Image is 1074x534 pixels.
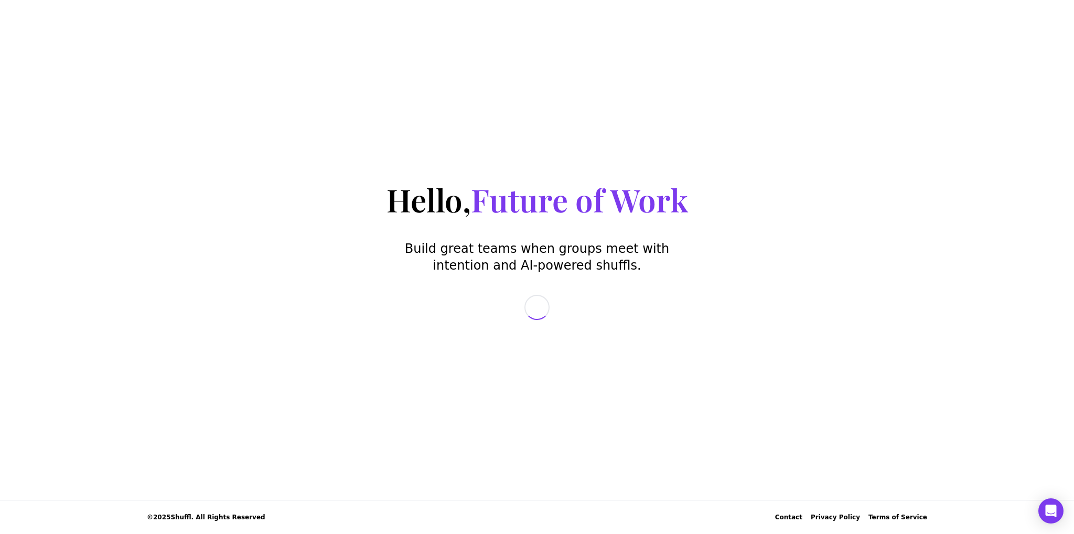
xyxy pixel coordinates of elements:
a: Privacy Policy [811,513,860,521]
span: Future of Work [471,178,688,220]
div: Open Intercom Messenger [1038,498,1064,524]
a: Terms of Service [868,513,927,521]
p: Build great teams when groups meet with intention and AI-powered shuffls. [403,240,671,274]
h1: Hello, [386,180,688,219]
span: © 2025 Shuffl. All Rights Reserved [147,513,265,521]
div: Contact [775,513,802,521]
